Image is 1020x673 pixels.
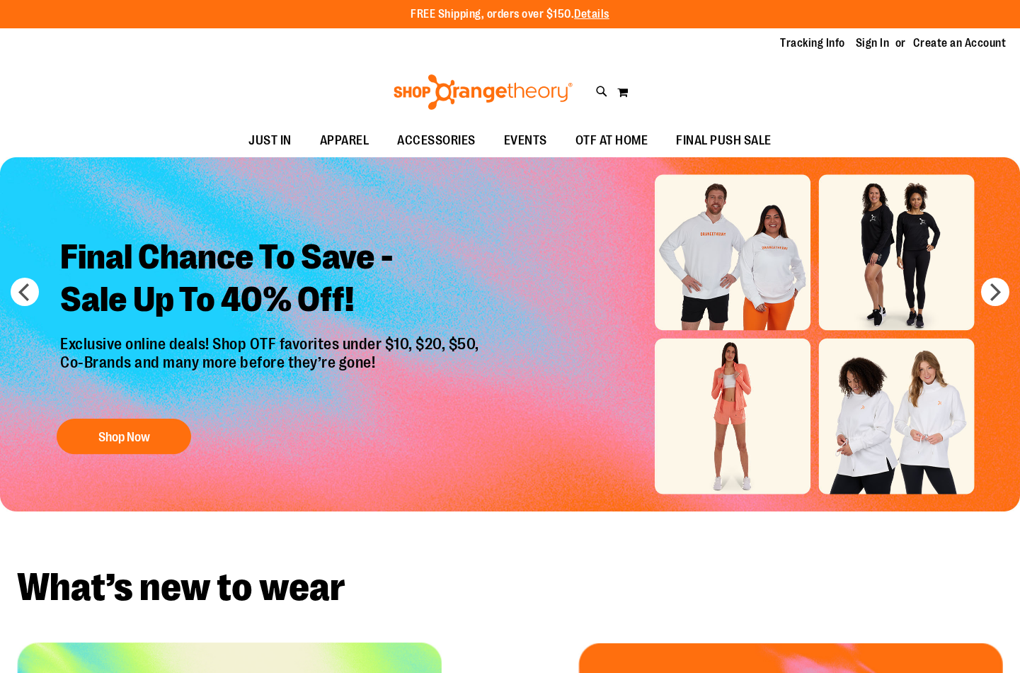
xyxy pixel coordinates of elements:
[391,74,575,110] img: Shop Orangetheory
[504,125,547,157] span: EVENTS
[981,278,1009,306] button: next
[676,125,772,157] span: FINAL PUSH SALE
[411,6,609,23] p: FREE Shipping, orders over $150.
[248,125,292,157] span: JUST IN
[17,568,1003,607] h2: What’s new to wear
[50,225,493,461] a: Final Chance To Save -Sale Up To 40% Off! Exclusive online deals! Shop OTF favorites under $10, $...
[913,35,1007,51] a: Create an Account
[50,225,493,335] h2: Final Chance To Save - Sale Up To 40% Off!
[50,335,493,405] p: Exclusive online deals! Shop OTF favorites under $10, $20, $50, Co-Brands and many more before th...
[780,35,845,51] a: Tracking Info
[57,419,191,454] button: Shop Now
[574,8,609,21] a: Details
[856,35,890,51] a: Sign In
[320,125,369,157] span: APPAREL
[575,125,648,157] span: OTF AT HOME
[397,125,476,157] span: ACCESSORIES
[11,278,39,306] button: prev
